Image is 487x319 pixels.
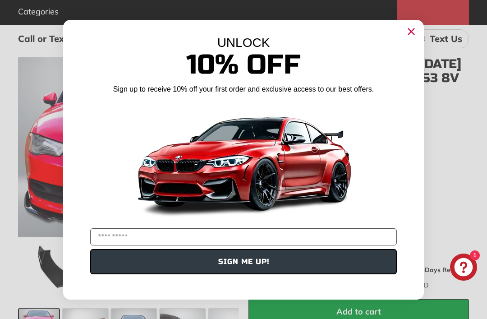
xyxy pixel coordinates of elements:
button: Close dialog [404,24,418,39]
img: Banner showing BMW 4 Series Body kit [131,98,356,225]
button: SIGN ME UP! [90,249,397,274]
inbox-online-store-chat: Shopify online store chat [447,254,480,283]
span: 10% Off [186,48,301,81]
span: Sign up to receive 10% off your first order and exclusive access to our best offers. [113,85,374,93]
span: UNLOCK [217,36,270,50]
input: YOUR EMAIL [90,228,397,245]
